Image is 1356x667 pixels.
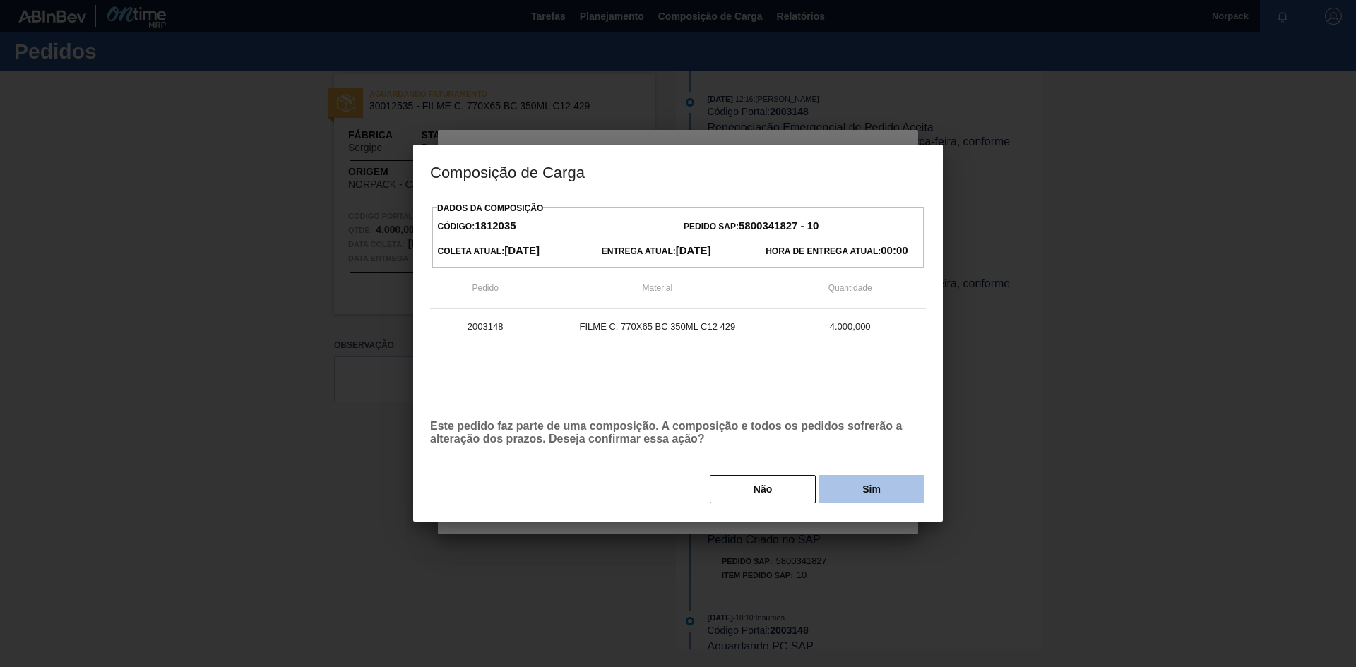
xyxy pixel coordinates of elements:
[438,246,540,256] span: Coleta Atual:
[602,246,711,256] span: Entrega Atual:
[430,420,926,445] p: Este pedido faz parte de uma composição. A composição e todos os pedidos sofrerão a alteração dos...
[819,475,924,503] button: Sim
[710,475,816,503] button: Não
[676,244,711,256] strong: [DATE]
[413,145,943,198] h3: Composição de Carga
[430,309,540,344] td: 2003148
[766,246,908,256] span: Hora de Entrega Atual:
[540,309,774,344] td: FILME C. 770X65 BC 350ML C12 429
[475,220,516,232] strong: 1812035
[774,309,926,344] td: 4.000,000
[438,222,516,232] span: Código:
[739,220,819,232] strong: 5800341827 - 10
[684,222,819,232] span: Pedido SAP:
[828,283,872,293] span: Quantidade
[472,283,498,293] span: Pedido
[881,244,908,256] strong: 00:00
[437,203,543,213] label: Dados da Composição
[643,283,673,293] span: Material
[504,244,540,256] strong: [DATE]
